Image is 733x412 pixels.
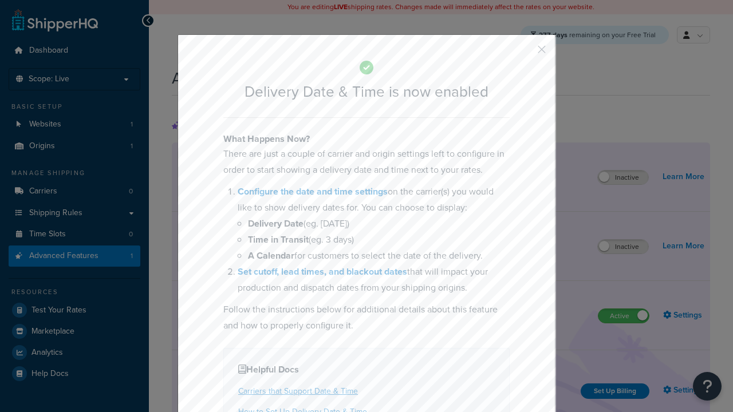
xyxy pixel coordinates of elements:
[238,265,407,278] a: Set cutoff, lead times, and blackout dates
[238,185,388,198] a: Configure the date and time settings
[248,232,510,248] li: (eg. 3 days)
[223,146,510,178] p: There are just a couple of carrier and origin settings left to configure in order to start showin...
[248,249,294,262] b: A Calendar
[223,84,510,100] h2: Delivery Date & Time is now enabled
[248,216,510,232] li: (eg. [DATE])
[238,184,510,264] li: on the carrier(s) you would like to show delivery dates for. You can choose to display:
[238,385,358,397] a: Carriers that Support Date & Time
[238,264,510,296] li: that will impact your production and dispatch dates from your shipping origins.
[248,248,510,264] li: for customers to select the date of the delivery.
[223,302,510,334] p: Follow the instructions below for additional details about this feature and how to properly confi...
[248,217,304,230] b: Delivery Date
[248,233,309,246] b: Time in Transit
[238,363,495,377] h4: Helpful Docs
[223,132,510,146] h4: What Happens Now?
